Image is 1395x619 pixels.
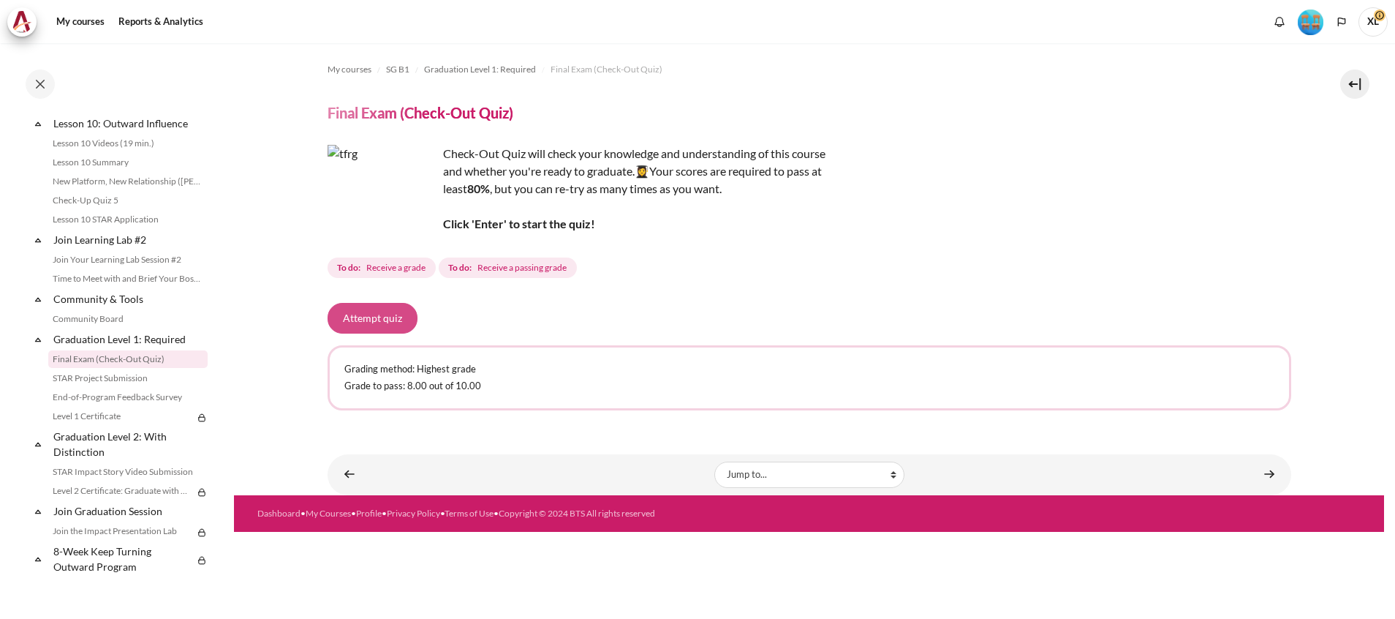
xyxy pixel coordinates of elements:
[48,482,193,500] a: Level 2 Certificate: Graduate with Distinction
[257,508,300,519] a: Dashboard
[51,501,208,521] a: Join Graduation Session
[31,116,45,131] span: Collapse
[48,463,208,481] a: STAR Impact Story Video Submission
[328,63,371,76] span: My courses
[12,11,32,33] img: Architeck
[48,522,193,540] a: Join the Impact Presentation Lab
[51,113,208,133] a: Lesson 10: Outward Influence
[1358,7,1388,37] a: User menu
[48,389,208,406] a: End-of-Program Feedback Survey
[337,261,360,274] strong: To do:
[51,427,208,462] a: Graduation Level 2: With Distinction
[48,154,208,171] a: Lesson 10 Summary
[344,379,1274,394] p: Grade to pass: 8.00 out of 10.00
[48,211,208,228] a: Lesson 10 STAR Application
[448,261,472,274] strong: To do:
[234,43,1384,495] section: Content
[113,7,208,37] a: Reports & Analytics
[51,289,208,309] a: Community & Tools
[48,173,208,190] a: New Platform, New Relationship ([PERSON_NAME]'s Story)
[31,332,45,347] span: Collapse
[1331,11,1353,33] button: Languages
[31,233,45,247] span: Collapse
[48,135,208,152] a: Lesson 10 Videos (19 min.)
[328,255,580,281] div: Completion requirements for Final Exam (Check-Out Quiz)
[306,508,351,519] a: My Courses
[48,270,208,288] a: Time to Meet with and Brief Your Boss #2
[31,552,45,566] span: Collapse
[366,261,426,274] span: Receive a grade
[1292,8,1329,35] a: Level #4
[51,7,110,37] a: My courses
[335,460,364,489] a: ◄ Community Board
[551,61,662,78] a: Final Exam (Check-Out Quiz)
[51,541,193,577] a: 8-Week Keep Turning Outward Program
[31,437,45,451] span: Collapse
[1298,8,1323,35] div: Level #4
[51,230,208,250] a: Join Learning Lab #2
[48,251,208,269] a: Join Your Learning Lab Session #2
[48,192,208,209] a: Check-Up Quiz 5
[48,310,208,328] a: Community Board
[328,303,417,334] button: Attempt quiz
[328,61,371,78] a: My courses
[499,508,655,519] a: Copyright © 2024 BTS All rights reserved
[48,350,208,368] a: Final Exam (Check-Out Quiz)
[328,145,839,233] p: Check-Out Quiz will check your knowledge and understanding of this course and whether you're read...
[1298,10,1323,35] img: Level #4
[551,63,662,76] span: Final Exam (Check-Out Quiz)
[7,7,44,37] a: Architeck Architeck
[1269,11,1290,33] div: Show notification window with no new notifications
[356,508,382,519] a: Profile
[1255,460,1284,489] a: STAR Project Submission ►
[387,508,440,519] a: Privacy Policy
[31,292,45,307] span: Collapse
[257,507,872,520] div: • • • • •
[424,63,536,76] span: Graduation Level 1: Required
[328,145,437,255] img: tfrg
[31,504,45,519] span: Collapse
[1358,7,1388,37] span: XL
[424,61,536,78] a: Graduation Level 1: Required
[51,329,208,349] a: Graduation Level 1: Required
[344,362,1274,377] p: Grading method: Highest grade
[328,103,513,122] h4: Final Exam (Check-Out Quiz)
[467,181,480,195] strong: 80
[48,408,193,425] a: Level 1 Certificate
[477,261,567,274] span: Receive a passing grade
[386,61,409,78] a: SG B1
[328,58,1291,81] nav: Navigation bar
[386,63,409,76] span: SG B1
[480,181,490,195] strong: %
[443,217,595,230] strong: Click 'Enter' to start the quiz!
[445,508,494,519] a: Terms of Use
[48,369,208,387] a: STAR Project Submission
